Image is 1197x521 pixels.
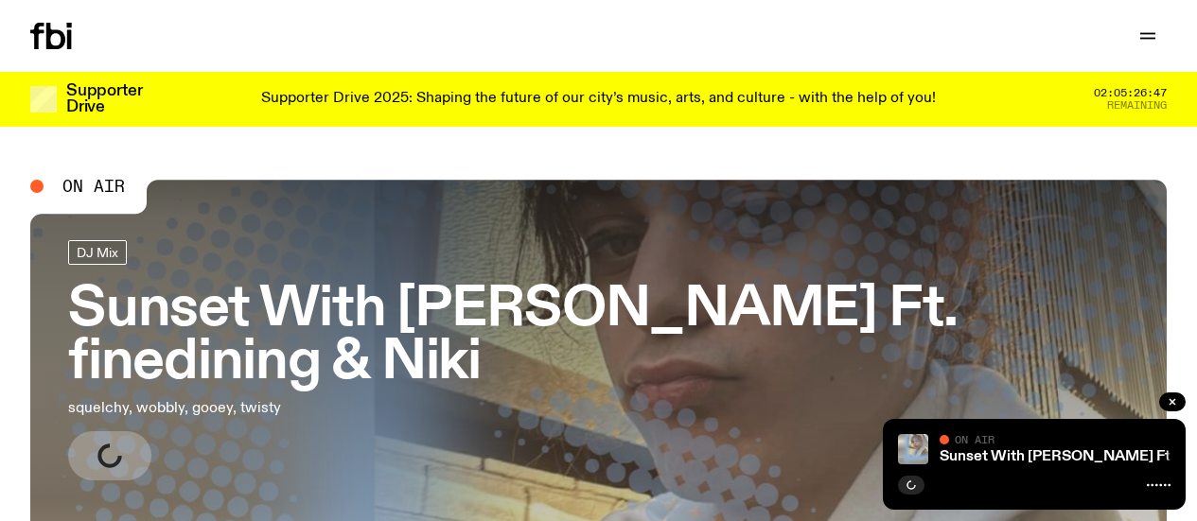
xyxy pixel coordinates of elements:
[66,83,142,115] h3: Supporter Drive
[68,240,127,265] a: DJ Mix
[955,433,995,445] span: On Air
[1094,88,1167,98] span: 02:05:26:47
[261,91,936,108] p: Supporter Drive 2025: Shaping the future of our city’s music, arts, and culture - with the help o...
[62,178,125,195] span: On Air
[68,240,1129,480] a: Sunset With [PERSON_NAME] Ft. finedining & Nikisquelchy, wobbly, gooey, twisty
[68,284,1129,390] h3: Sunset With [PERSON_NAME] Ft. finedining & Niki
[1107,100,1167,111] span: Remaining
[68,397,553,420] p: squelchy, wobbly, gooey, twisty
[77,246,118,260] span: DJ Mix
